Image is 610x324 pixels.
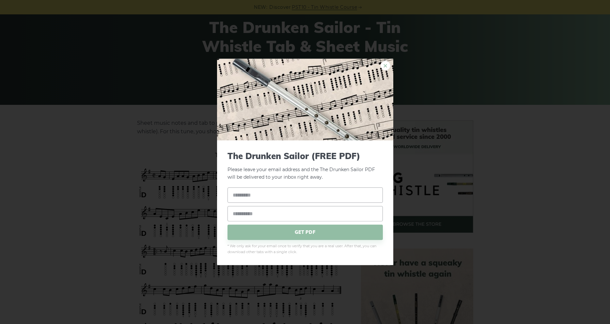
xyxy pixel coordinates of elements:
img: Tin Whistle Tab Preview [217,59,393,140]
a: × [381,61,390,71]
span: * We only ask for your email once to verify that you are a real user. After that, you can downloa... [227,243,383,255]
span: The Drunken Sailor (FREE PDF) [227,151,383,161]
p: Please leave your email address and the The Drunken Sailor PDF will be delivered to your inbox ri... [227,151,383,181]
span: GET PDF [227,224,383,240]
